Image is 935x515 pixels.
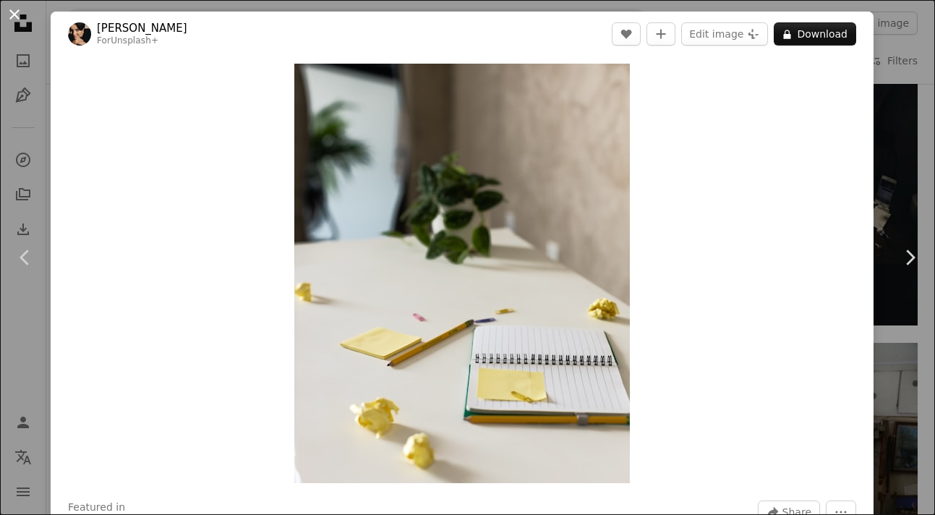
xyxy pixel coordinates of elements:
[97,35,187,47] div: For
[681,22,768,46] button: Edit image
[294,64,630,483] img: a notepad and a pen on a table
[884,188,935,327] a: Next
[294,64,630,483] button: Zoom in on this image
[68,22,91,46] img: Go to Meg Aghamyan's profile
[68,501,125,515] h3: Featured in
[612,22,641,46] button: Like
[97,21,187,35] a: [PERSON_NAME]
[111,35,158,46] a: Unsplash+
[646,22,675,46] button: Add to Collection
[774,22,856,46] button: Download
